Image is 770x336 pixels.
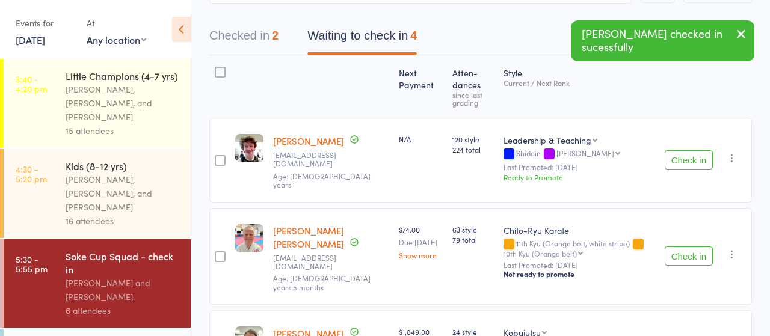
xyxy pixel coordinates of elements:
[4,149,191,238] a: 4:30 -5:20 pmKids (8-12 yrs)[PERSON_NAME], [PERSON_NAME], and [PERSON_NAME]16 attendees
[504,261,654,269] small: Last Promoted: [DATE]
[66,249,180,276] div: Soke Cup Squad - check in
[504,163,654,171] small: Last Promoted: [DATE]
[452,144,494,154] span: 224 total
[504,149,654,159] div: Shidoin
[66,276,180,304] div: [PERSON_NAME] and [PERSON_NAME]
[273,224,344,250] a: [PERSON_NAME] [PERSON_NAME]
[273,151,389,168] small: bkeefey6@gmail.com
[665,150,713,170] button: Check in
[399,134,443,144] div: N/A
[452,91,494,106] div: since last grading
[66,304,180,317] div: 6 attendees
[4,59,191,148] a: 3:40 -4:20 pmLittle Champions (4-7 yrs)[PERSON_NAME], [PERSON_NAME], and [PERSON_NAME]15 attendees
[399,238,443,246] small: Due [DATE]
[307,23,417,55] button: Waiting to check in4
[504,239,654,257] div: 11th Kyu (Orange belt, white stripe)
[272,29,279,42] div: 2
[66,82,180,124] div: [PERSON_NAME], [PERSON_NAME], and [PERSON_NAME]
[209,23,279,55] button: Checked in2
[452,234,494,245] span: 79 total
[504,172,654,182] div: Ready to Promote
[87,33,146,46] div: Any location
[504,134,591,146] div: Leadership & Teaching
[4,239,191,328] a: 5:30 -5:55 pmSoke Cup Squad - check in[PERSON_NAME] and [PERSON_NAME]6 attendees
[16,33,45,46] a: [DATE]
[556,149,614,157] div: [PERSON_NAME]
[452,224,494,234] span: 63 style
[394,61,448,112] div: Next Payment
[66,159,180,173] div: Kids (8-12 yrs)
[452,134,494,144] span: 120 style
[66,214,180,228] div: 16 attendees
[499,61,659,112] div: Style
[16,164,47,183] time: 4:30 - 5:20 pm
[16,254,48,273] time: 5:30 - 5:55 pm
[504,249,577,257] div: 10th Kyu (Orange belt)
[66,69,180,82] div: Little Champions (4-7 yrs)
[399,251,443,259] a: Show more
[16,74,47,93] time: 3:40 - 4:20 pm
[87,13,146,33] div: At
[448,61,499,112] div: Atten­dances
[235,134,263,162] img: image1622185344.png
[273,273,371,292] span: Age: [DEMOGRAPHIC_DATA] years 5 months
[504,79,654,87] div: Current / Next Rank
[410,29,417,42] div: 4
[665,246,713,266] button: Check in
[16,13,75,33] div: Events for
[273,254,389,271] small: dambren2@tpg.com.au
[504,224,654,236] div: Chito-Ryu Karate
[571,20,754,61] div: [PERSON_NAME] checked in sucessfully
[399,224,443,259] div: $74.00
[66,124,180,138] div: 15 attendees
[273,135,344,147] a: [PERSON_NAME]
[504,269,654,279] div: Not ready to promote
[235,224,263,252] img: image1704868000.png
[273,171,371,189] span: Age: [DEMOGRAPHIC_DATA] years
[66,173,180,214] div: [PERSON_NAME], [PERSON_NAME], and [PERSON_NAME]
